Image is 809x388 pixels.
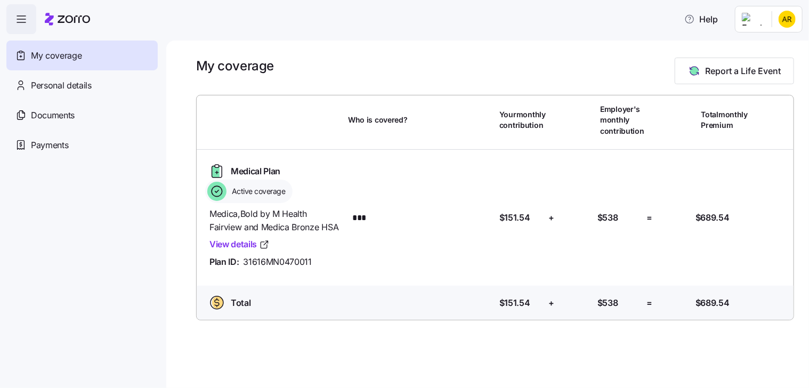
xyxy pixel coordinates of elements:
span: Your monthly contribution [499,109,546,131]
span: Total [231,296,250,310]
span: Total monthly Premium [701,109,748,131]
a: My coverage [6,41,158,70]
span: + [548,211,554,224]
span: $538 [597,296,618,310]
span: = [646,296,652,310]
a: Personal details [6,70,158,100]
span: Help [684,13,718,26]
span: Medical Plan [231,165,280,178]
img: Employer logo [742,13,763,26]
span: Report a Life Event [705,64,781,77]
span: Active coverage [229,186,286,197]
button: Help [676,9,726,30]
span: Personal details [31,79,92,92]
span: Medica , Bold by M Health Fairview and Medica Bronze HSA [209,207,339,234]
span: $538 [597,211,618,224]
span: $151.54 [499,296,530,310]
span: Plan ID: [209,255,239,269]
span: = [646,211,652,224]
span: $689.54 [695,211,730,224]
a: View details [209,238,270,251]
span: $151.54 [499,211,530,224]
span: $689.54 [695,296,730,310]
span: Who is covered? [348,115,408,125]
a: Documents [6,100,158,130]
span: 31616MN0470011 [243,255,312,269]
span: My coverage [31,49,82,62]
span: Payments [31,139,68,152]
button: Report a Life Event [675,58,794,84]
span: Employer's monthly contribution [600,104,644,136]
img: 8bd61982e5a9d2648478e297221a71a3 [779,11,796,28]
span: + [548,296,554,310]
h1: My coverage [196,58,274,74]
span: Documents [31,109,75,122]
a: Payments [6,130,158,160]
